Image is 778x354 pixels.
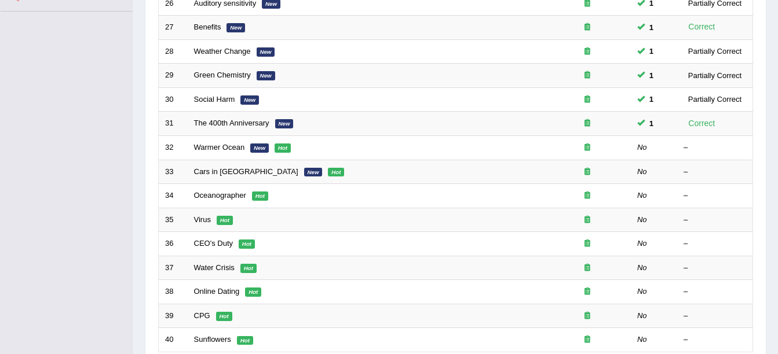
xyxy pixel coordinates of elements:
[550,70,624,81] div: Exam occurring question
[684,311,746,322] div: –
[275,143,291,153] em: Hot
[159,39,188,64] td: 28
[159,232,188,256] td: 36
[637,215,647,224] em: No
[637,167,647,176] em: No
[637,311,647,320] em: No
[159,64,188,88] td: 29
[637,239,647,248] em: No
[550,311,624,322] div: Exam occurring question
[194,23,221,31] a: Benefits
[684,334,746,345] div: –
[550,286,624,297] div: Exam occurring question
[194,119,269,127] a: The 400th Anniversary
[684,167,746,178] div: –
[216,312,232,321] em: Hot
[550,334,624,345] div: Exam occurring question
[159,328,188,352] td: 40
[684,190,746,201] div: –
[240,264,257,273] em: Hot
[159,135,188,160] td: 32
[645,45,658,57] span: You can still take this question
[252,191,268,201] em: Hot
[194,167,298,176] a: Cars in [GEOGRAPHIC_DATA]
[645,69,658,82] span: You can still take this question
[637,143,647,152] em: No
[550,215,624,226] div: Exam occurring question
[194,95,235,104] a: Social Harm
[637,263,647,272] em: No
[159,16,188,40] td: 27
[684,45,746,57] div: Partially Correct
[550,190,624,201] div: Exam occurring question
[684,20,720,34] div: Correct
[159,87,188,112] td: 30
[637,335,647,344] em: No
[684,69,746,82] div: Partially Correct
[194,239,233,248] a: CEO's Duty
[645,93,658,105] span: You can still take this question
[159,184,188,208] td: 34
[194,215,211,224] a: Virus
[257,47,275,57] em: New
[684,215,746,226] div: –
[194,71,251,79] a: Green Chemistry
[250,143,269,153] em: New
[239,239,255,249] em: Hot
[159,208,188,232] td: 35
[159,160,188,184] td: 33
[237,336,253,345] em: Hot
[550,142,624,153] div: Exam occurring question
[159,304,188,328] td: 39
[159,256,188,280] td: 37
[645,21,658,34] span: You can still take this question
[645,117,658,130] span: You can still take this question
[550,94,624,105] div: Exam occurring question
[328,168,344,177] em: Hot
[194,143,245,152] a: Warmer Ocean
[194,47,251,56] a: Weather Change
[684,93,746,105] div: Partially Correct
[304,168,323,177] em: New
[245,287,261,297] em: Hot
[194,335,231,344] a: Sunflowers
[637,191,647,200] em: No
[684,117,720,130] div: Correct
[550,167,624,178] div: Exam occurring question
[550,118,624,129] div: Exam occurring question
[550,238,624,249] div: Exam occurring question
[684,286,746,297] div: –
[194,191,246,200] a: Oceanographer
[217,216,233,225] em: Hot
[550,263,624,274] div: Exam occurring question
[194,263,235,272] a: Water Crisis
[550,46,624,57] div: Exam occurring question
[194,287,240,296] a: Online Dating
[684,142,746,153] div: –
[550,22,624,33] div: Exam occurring question
[684,263,746,274] div: –
[159,112,188,136] td: 31
[637,287,647,296] em: No
[194,311,210,320] a: CPG
[684,238,746,249] div: –
[227,23,245,32] em: New
[159,280,188,304] td: 38
[275,119,294,128] em: New
[240,95,259,105] em: New
[257,71,275,80] em: New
